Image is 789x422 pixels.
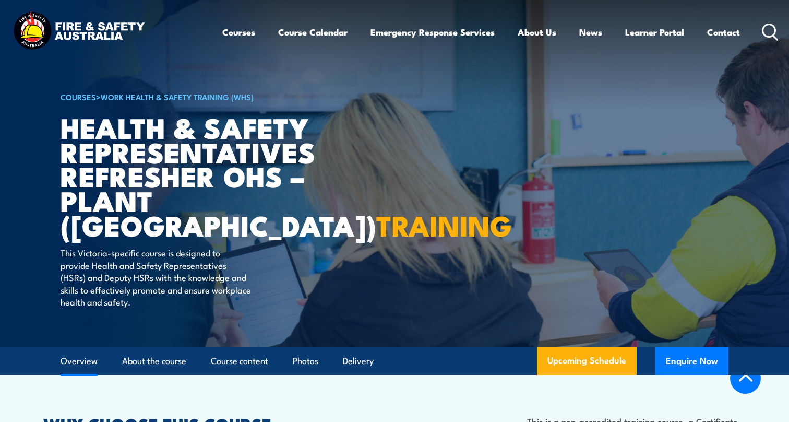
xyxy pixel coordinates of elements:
a: Courses [222,18,255,46]
a: Photos [293,347,318,375]
a: Contact [707,18,740,46]
a: Work Health & Safety Training (WHS) [101,91,254,102]
a: Emergency Response Services [370,18,495,46]
h6: > [61,90,318,103]
a: About Us [518,18,556,46]
h1: Health & Safety Representatives Refresher OHS – Plant ([GEOGRAPHIC_DATA]) [61,115,318,237]
a: News [579,18,602,46]
a: Delivery [343,347,374,375]
a: Course Calendar [278,18,348,46]
a: Upcoming Schedule [537,347,637,375]
a: Overview [61,347,98,375]
button: Enquire Now [655,347,728,375]
a: Course content [211,347,268,375]
a: Learner Portal [625,18,684,46]
a: COURSES [61,91,96,102]
p: This Victoria-specific course is designed to provide Health and Safety Representatives (HSRs) and... [61,247,251,308]
a: About the course [122,347,186,375]
strong: TRAINING [376,203,512,246]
